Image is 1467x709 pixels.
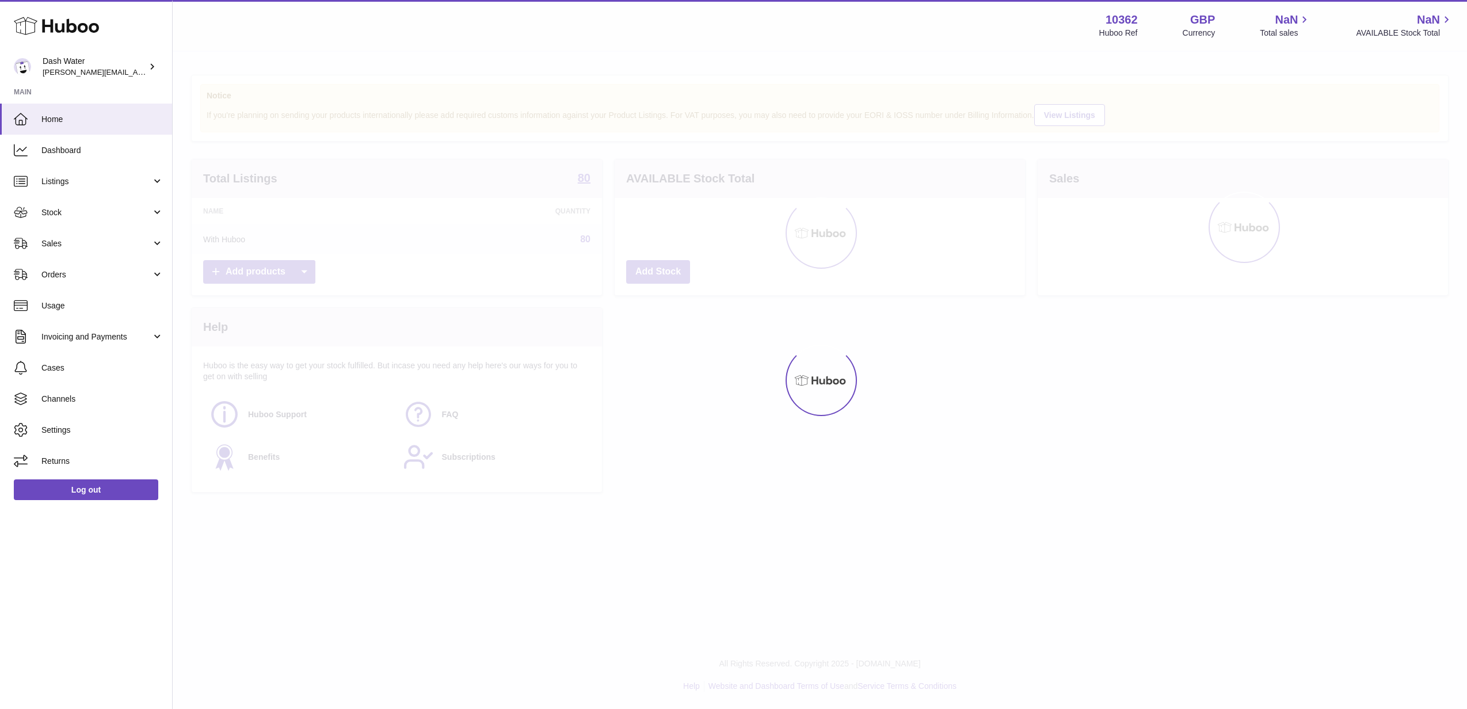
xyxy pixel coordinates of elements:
[43,56,146,78] div: Dash Water
[41,269,151,280] span: Orders
[1275,12,1298,28] span: NaN
[1260,12,1311,39] a: NaN Total sales
[1260,28,1311,39] span: Total sales
[41,363,163,373] span: Cases
[41,207,151,218] span: Stock
[41,394,163,405] span: Channels
[43,67,231,77] span: [PERSON_NAME][EMAIL_ADDRESS][DOMAIN_NAME]
[41,331,151,342] span: Invoicing and Payments
[1356,12,1453,39] a: NaN AVAILABLE Stock Total
[14,479,158,500] a: Log out
[41,425,163,436] span: Settings
[41,145,163,156] span: Dashboard
[41,456,163,467] span: Returns
[1183,28,1215,39] div: Currency
[1417,12,1440,28] span: NaN
[1106,12,1138,28] strong: 10362
[41,300,163,311] span: Usage
[41,114,163,125] span: Home
[1190,12,1215,28] strong: GBP
[41,238,151,249] span: Sales
[14,58,31,75] img: james@dash-water.com
[1099,28,1138,39] div: Huboo Ref
[41,176,151,187] span: Listings
[1356,28,1453,39] span: AVAILABLE Stock Total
